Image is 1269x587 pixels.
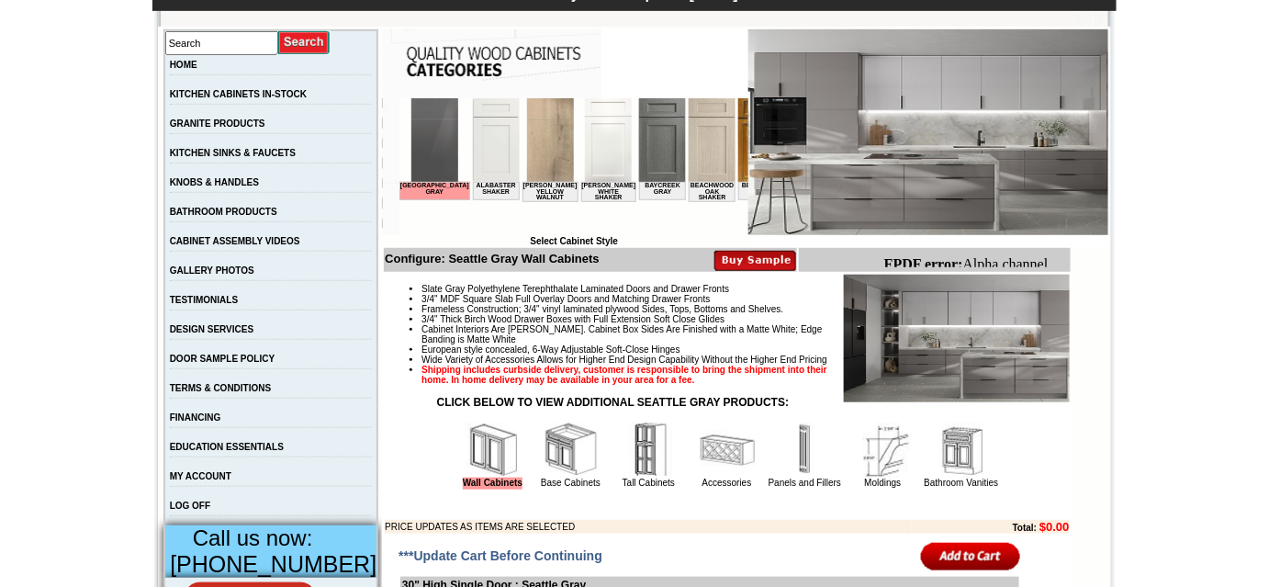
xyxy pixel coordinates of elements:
a: BATHROOM PRODUCTS [170,207,277,217]
a: DOOR SAMPLE POLICY [170,354,275,364]
span: [PHONE_NUMBER] [170,551,376,577]
b: Total: [1013,523,1037,533]
img: Seattle Gray [748,29,1108,235]
a: Tall Cabinets [623,478,675,488]
a: KITCHEN SINKS & FAUCETS [170,148,296,158]
span: Slate Gray Polyethylene Terephthalate Laminated Doors and Drawer Fronts [421,284,729,294]
img: Wall Cabinets [466,423,521,478]
span: Call us now: [193,525,313,550]
img: Tall Cabinets [622,423,677,478]
iframe: Browser incompatible [399,98,748,236]
img: Product Image [844,275,1070,402]
a: HOME [170,60,197,70]
a: MY ACCOUNT [170,471,231,481]
img: Moldings [856,423,911,478]
strong: Shipping includes curbside delivery, customer is responsible to bring the shipment into their hom... [421,365,827,385]
a: Accessories [702,478,752,488]
span: ***Update Cart Before Continuing [399,548,602,563]
a: GRANITE PRODUCTS [170,119,265,129]
a: Base Cabinets [541,478,601,488]
span: 3/4" Thick Birch Wood Drawer Boxes with Full Extension Soft Close Glides [421,314,724,324]
b: Configure: Seattle Gray Wall Cabinets [385,252,600,265]
span: 3/4" MDF Square Slab Full Overlay Doors and Matching Drawer Fronts [421,294,710,304]
a: KNOBS & HANDLES [170,177,259,187]
a: EDUCATION ESSENTIALS [170,442,284,452]
a: TERMS & CONDITIONS [170,383,272,393]
span: Cabinet Interiors Are [PERSON_NAME]. Cabinet Box Sides Are Finished with a Matte White; Edge Band... [421,324,822,344]
b: FPDF error: [7,7,86,23]
td: Bellmonte Maple [339,84,386,102]
span: Wide Variety of Accessories Allows for Higher End Design Capability Without the Higher End Pricing [421,355,827,365]
td: PRICE UPDATES AS ITEMS ARE SELECTED [385,520,912,534]
a: GALLERY PHOTOS [170,265,254,276]
a: Bathroom Vanities [925,478,999,488]
span: European style concealed, 6-Way Adjustable Soft-Close Hinges [421,344,679,355]
b: $0.00 [1039,520,1070,534]
input: Add to Cart [921,541,1021,571]
a: DESIGN SERVICES [170,324,254,334]
strong: CLICK BELOW TO VIEW ADDITIONAL SEATTLE GRAY PRODUCTS: [437,396,790,409]
a: CABINET ASSEMBLY VIDEOS [170,236,300,246]
a: Panels and Fillers [769,478,841,488]
a: KITCHEN CABINETS IN-STOCK [170,89,307,99]
a: Moldings [864,478,901,488]
body: Alpha channel not supported: images/W0936_cnc_2.1.jpg.png [7,7,185,57]
img: Accessories [700,423,755,478]
a: Wall Cabinets [463,478,522,490]
a: TESTIMONIALS [170,295,238,305]
input: Submit [278,30,331,55]
img: Bathroom Vanities [934,423,989,478]
img: Panels and Fillers [778,423,833,478]
b: Select Cabinet Style [530,236,618,246]
img: Base Cabinets [544,423,599,478]
a: LOG OFF [170,501,210,511]
span: Frameless Construction; 3/4" vinyl laminated plywood Sides, Tops, Bottoms and Shelves. [421,304,783,314]
a: FINANCING [170,412,221,423]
